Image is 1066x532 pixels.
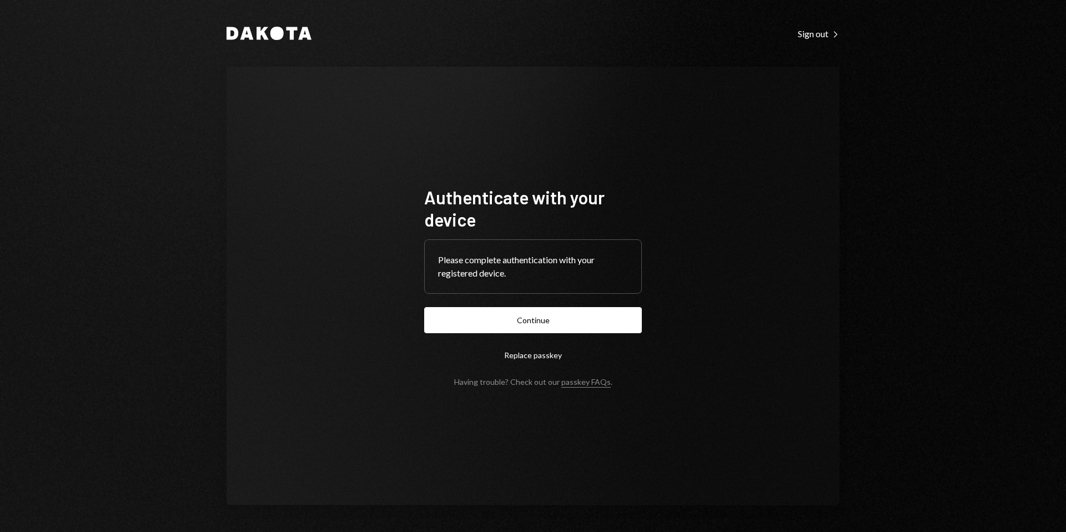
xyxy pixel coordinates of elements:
[424,186,642,230] h1: Authenticate with your device
[424,307,642,333] button: Continue
[438,253,628,280] div: Please complete authentication with your registered device.
[798,28,839,39] div: Sign out
[798,27,839,39] a: Sign out
[424,342,642,368] button: Replace passkey
[454,377,612,387] div: Having trouble? Check out our .
[561,377,611,388] a: passkey FAQs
